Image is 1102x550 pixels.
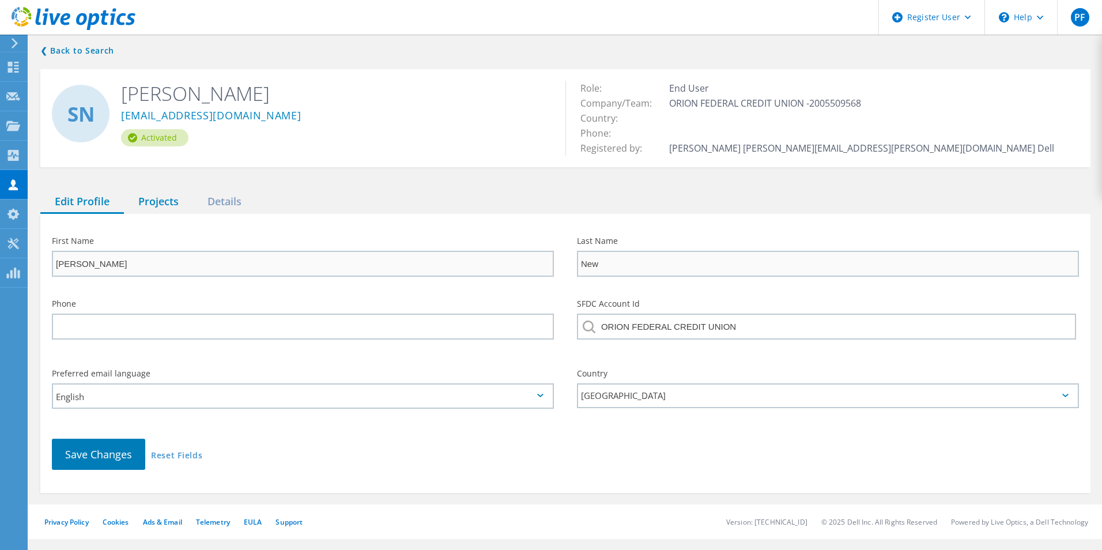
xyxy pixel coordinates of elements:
span: Phone: [580,127,622,140]
label: First Name [52,237,554,245]
span: Role: [580,82,613,95]
span: ORION FEDERAL CREDIT UNION -2005509568 [669,97,873,110]
div: Details [193,190,256,214]
span: PF [1074,13,1085,22]
svg: \n [999,12,1009,22]
td: [PERSON_NAME] [PERSON_NAME][EMAIL_ADDRESS][PERSON_NAME][DOMAIN_NAME] Dell [666,141,1057,156]
span: Registered by: [580,142,654,155]
label: Last Name [577,237,1079,245]
a: Privacy Policy [44,517,89,527]
a: Support [275,517,303,527]
td: End User [666,81,1057,96]
label: Phone [52,300,554,308]
a: Reset Fields [151,451,202,461]
li: © 2025 Dell Inc. All Rights Reserved [821,517,937,527]
label: SFDC Account Id [577,300,1079,308]
button: Save Changes [52,439,145,470]
h2: [PERSON_NAME] [121,81,548,106]
a: Telemetry [196,517,230,527]
span: Company/Team: [580,97,663,110]
div: Activated [121,129,188,146]
li: Version: [TECHNICAL_ID] [726,517,807,527]
span: SN [67,104,95,124]
span: Save Changes [65,447,132,461]
label: Preferred email language [52,370,554,378]
label: Country [577,370,1079,378]
li: Powered by Live Optics, a Dell Technology [951,517,1088,527]
div: [GEOGRAPHIC_DATA] [577,383,1079,408]
a: Ads & Email [143,517,182,527]
div: Projects [124,190,193,214]
a: [EMAIL_ADDRESS][DOMAIN_NAME] [121,110,301,122]
a: Cookies [103,517,129,527]
a: EULA [244,517,262,527]
a: Back to search [40,44,114,58]
a: Live Optics Dashboard [12,24,135,32]
span: Country: [580,112,629,125]
div: Edit Profile [40,190,124,214]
